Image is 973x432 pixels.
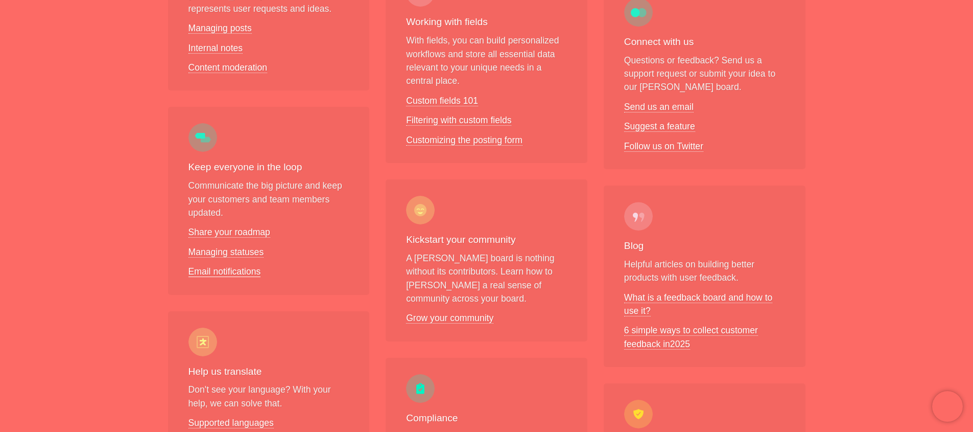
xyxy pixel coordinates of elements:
h3: Connect with us [624,35,785,50]
p: With fields, you can build personalized workflows and store all essential data relevant to your u... [406,34,567,88]
a: Filtering with custom fields [406,115,511,126]
a: Customizing the posting form [406,135,523,146]
h3: Kickstart your community [406,233,567,247]
p: Helpful articles on building better products with user feedback. [624,258,785,285]
a: Custom fields 101 [406,96,478,106]
h3: Keep everyone in the loop [188,160,349,175]
a: Supported languages [188,418,274,428]
h3: Help us translate [188,365,349,379]
a: Content moderation [188,62,268,73]
p: A [PERSON_NAME] board is nothing without its contributors. Learn how to [PERSON_NAME] a real sens... [406,252,567,306]
iframe: Chatra live chat [932,391,963,422]
h3: Working with fields [406,15,567,30]
h3: Compliance [406,411,567,426]
a: Follow us on Twitter [624,141,703,152]
a: Suggest a feature [624,121,695,132]
p: Questions or feedback? Send us a support request or submit your idea to our [PERSON_NAME] board. [624,54,785,94]
a: Share your roadmap [188,227,270,238]
a: Managing posts [188,23,252,34]
a: Send us an email [624,102,694,112]
a: Managing statuses [188,247,264,258]
a: What is a feedback board and how to use it? [624,292,772,316]
a: 6 simple ways to collect customer feedback in2025 [624,325,758,349]
p: Don't see your language? With your help, we can solve that. [188,383,349,410]
h3: Blog [624,239,785,254]
a: Email notifications [188,266,261,277]
a: Grow your community [406,313,493,324]
a: Internal notes [188,43,243,54]
p: Communicate the big picture and keep your customers and team members updated. [188,179,349,219]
